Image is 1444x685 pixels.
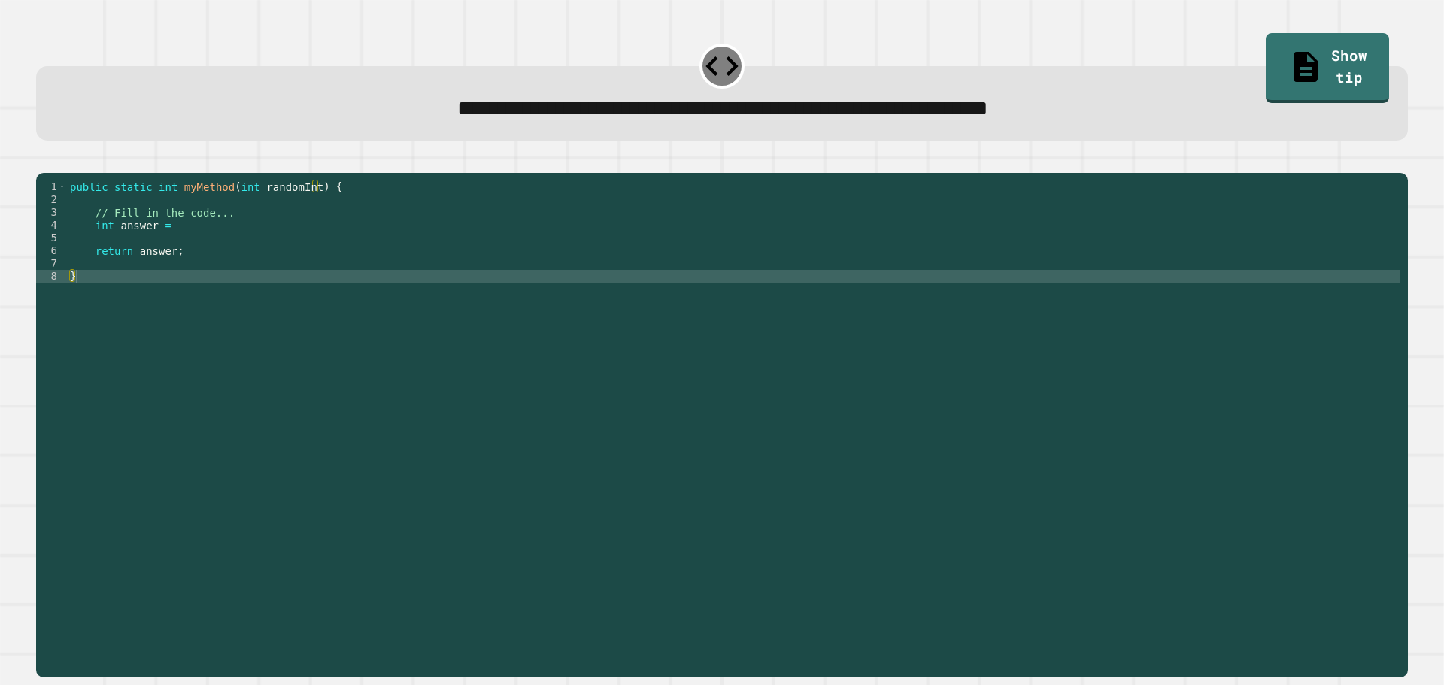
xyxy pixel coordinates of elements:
div: 2 [36,193,67,206]
div: 1 [36,180,67,193]
div: 3 [36,206,67,219]
div: 6 [36,244,67,257]
div: 8 [36,270,67,283]
div: 4 [36,219,67,232]
a: Show tip [1266,33,1388,102]
span: Toggle code folding, rows 1 through 8 [58,180,66,193]
div: 5 [36,232,67,244]
div: 7 [36,257,67,270]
